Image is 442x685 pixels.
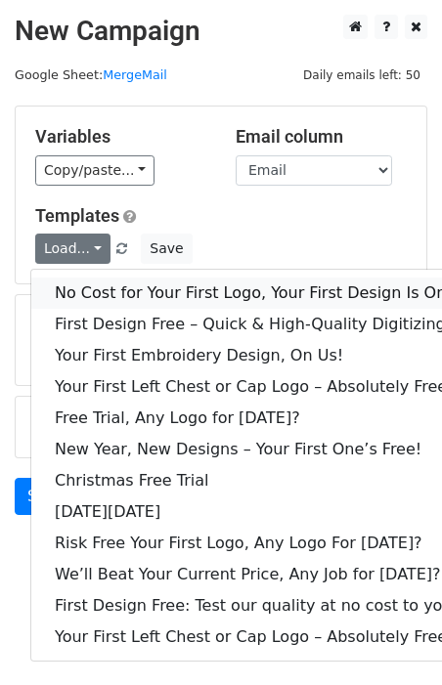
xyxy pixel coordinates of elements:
[296,64,427,86] span: Daily emails left: 50
[35,205,119,226] a: Templates
[35,234,110,264] a: Load...
[15,15,427,48] h2: New Campaign
[103,67,167,82] a: MergeMail
[35,126,206,148] h5: Variables
[35,155,155,186] a: Copy/paste...
[15,67,167,82] small: Google Sheet:
[236,126,407,148] h5: Email column
[141,234,192,264] button: Save
[296,67,427,82] a: Daily emails left: 50
[15,478,79,515] a: Send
